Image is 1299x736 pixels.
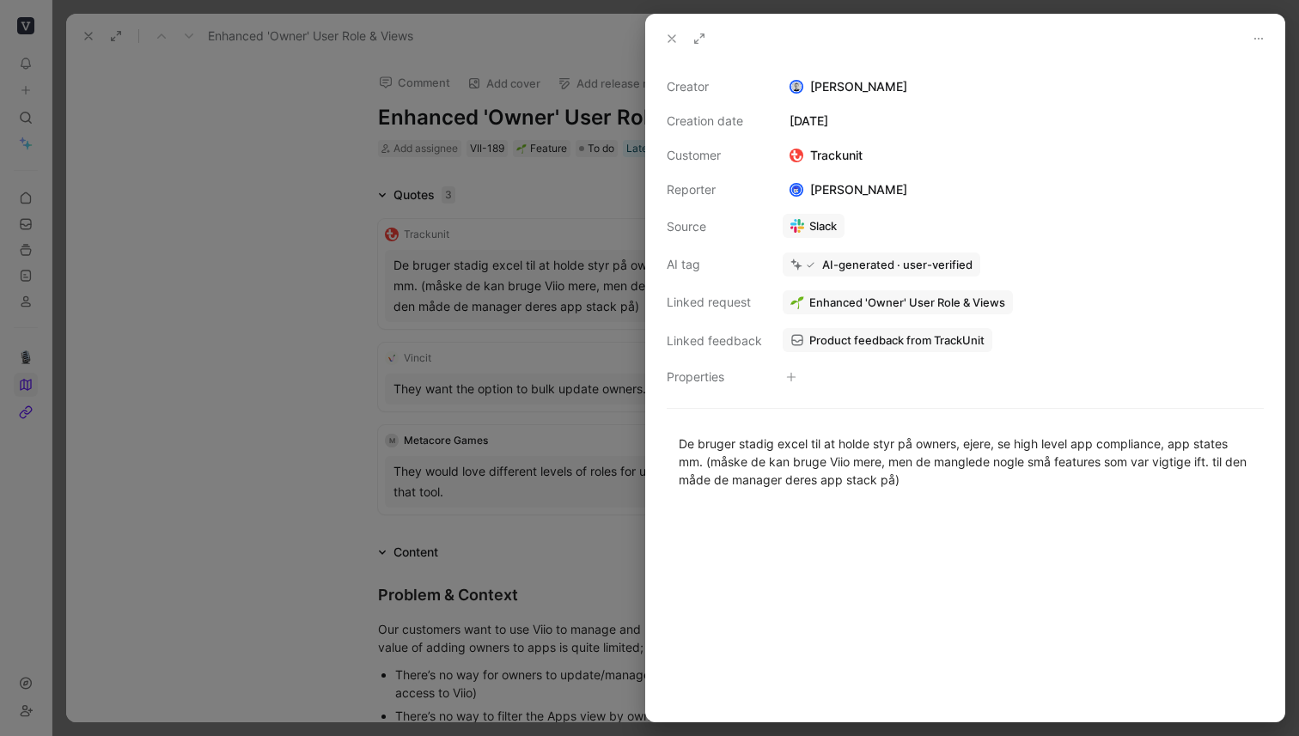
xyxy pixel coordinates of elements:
div: Trackunit [783,145,869,166]
img: logo [790,149,803,162]
div: Creator [667,76,762,97]
img: avatar [791,82,802,93]
a: Slack [783,214,845,238]
div: AI tag [667,254,762,275]
div: Linked feedback [667,331,762,351]
div: Customer [667,145,762,166]
img: 🌱 [790,295,804,309]
div: Creation date [667,111,762,131]
span: Enhanced 'Owner' User Role & Views [809,295,1005,310]
div: [PERSON_NAME] [783,76,1264,97]
div: [PERSON_NAME] [783,179,914,200]
div: Linked request [667,292,762,313]
div: [DATE] [783,111,1264,131]
img: avatar [791,185,802,196]
div: Reporter [667,179,762,200]
div: De bruger stadig excel til at holde styr på owners, ejere, se high level app compliance, app stat... [679,435,1252,489]
div: Properties [667,367,762,387]
button: 🌱Enhanced 'Owner' User Role & Views [783,290,1013,314]
a: Product feedback from TrackUnit [783,328,992,352]
span: Product feedback from TrackUnit [809,332,985,348]
div: Source [667,216,762,237]
div: AI-generated · user-verified [822,257,973,272]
